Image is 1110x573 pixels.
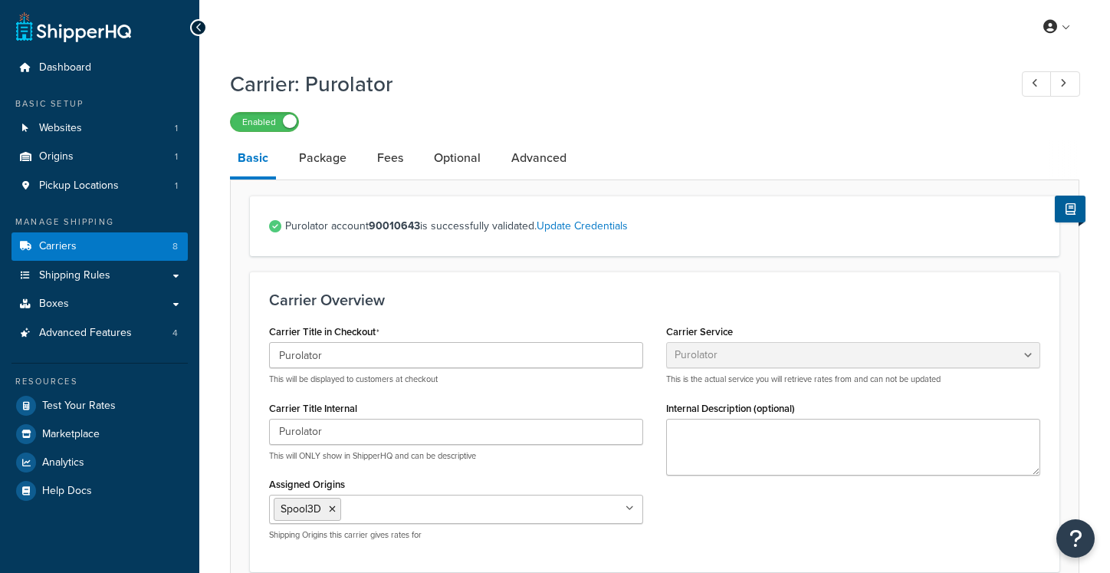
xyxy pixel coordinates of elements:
div: Basic Setup [11,97,188,110]
div: Manage Shipping [11,216,188,229]
a: Websites1 [11,114,188,143]
span: 4 [172,327,178,340]
label: Carrier Title Internal [269,403,357,414]
div: Resources [11,375,188,388]
p: This will ONLY show in ShipperHQ and can be descriptive [269,450,643,462]
a: Advanced Features4 [11,319,188,347]
a: Next Record [1050,71,1080,97]
a: Basic [230,140,276,179]
span: Purolator account is successfully validated. [285,216,1040,237]
span: Origins [39,150,74,163]
h3: Carrier Overview [269,291,1040,308]
a: Analytics [11,449,188,476]
label: Carrier Service [666,326,733,338]
span: Shipping Rules [39,269,110,282]
span: Pickup Locations [39,179,119,193]
p: Shipping Origins this carrier gives rates for [269,529,643,541]
span: Carriers [39,240,77,253]
a: Optional [426,140,488,176]
span: Advanced Features [39,327,132,340]
p: This will be displayed to customers at checkout [269,374,643,385]
label: Internal Description (optional) [666,403,795,414]
a: Carriers8 [11,232,188,261]
a: Dashboard [11,54,188,82]
span: Test Your Rates [42,400,116,413]
span: 1 [175,122,178,135]
li: Websites [11,114,188,143]
a: Boxes [11,290,188,318]
a: Test Your Rates [11,392,188,420]
span: Dashboard [39,61,91,74]
li: Pickup Locations [11,172,188,200]
a: Marketplace [11,420,188,448]
li: Origins [11,143,188,171]
button: Open Resource Center [1056,519,1095,558]
a: Update Credentials [537,218,628,234]
a: Origins1 [11,143,188,171]
li: Carriers [11,232,188,261]
button: Show Help Docs [1055,196,1085,222]
span: Boxes [39,298,69,311]
a: Package [291,140,354,176]
label: Enabled [231,113,298,131]
a: Previous Record [1022,71,1052,97]
span: 1 [175,150,178,163]
span: Analytics [42,456,84,469]
span: 1 [175,179,178,193]
span: Marketplace [42,428,100,441]
h1: Carrier: Purolator [230,69,993,99]
strong: 90010643 [369,218,420,234]
li: Advanced Features [11,319,188,347]
a: Advanced [504,140,574,176]
p: This is the actual service you will retrieve rates from and can not be updated [666,374,1040,385]
span: Help Docs [42,485,92,498]
span: Spool3D [281,501,321,517]
span: 8 [172,240,178,253]
a: Pickup Locations1 [11,172,188,200]
label: Carrier Title in Checkout [269,326,379,338]
span: Websites [39,122,82,135]
a: Fees [369,140,411,176]
a: Help Docs [11,477,188,505]
label: Assigned Origins [269,479,345,490]
a: Shipping Rules [11,262,188,290]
